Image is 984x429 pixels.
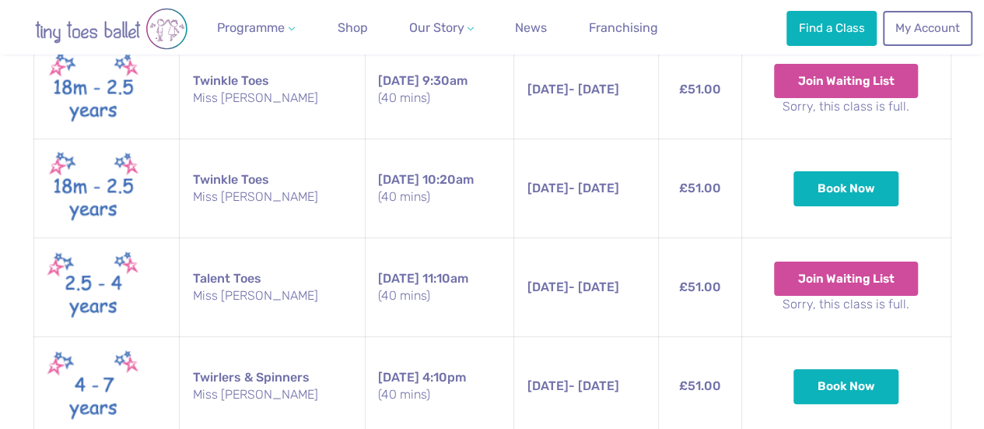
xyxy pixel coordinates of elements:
small: (40 mins) [378,287,502,304]
span: [DATE] [378,172,419,187]
span: [DATE] [527,181,568,195]
small: Miss [PERSON_NAME] [192,287,352,304]
span: News [515,20,547,35]
span: - [DATE] [527,280,618,294]
td: £51.00 [658,139,741,238]
small: (40 mins) [378,386,502,403]
td: Talent Toes [180,238,365,337]
span: Our Story [408,20,464,35]
td: 11:10am [365,238,514,337]
span: [DATE] [378,370,419,385]
small: (40 mins) [378,90,502,107]
span: [DATE] [527,280,568,294]
span: [DATE] [527,378,568,393]
button: Book Now [793,171,899,206]
span: - [DATE] [527,82,618,97]
span: - [DATE] [527,181,618,195]
small: Miss [PERSON_NAME] [192,386,352,403]
img: Twirlers & Spinners New (May 2025) [47,346,140,426]
span: Shop [338,20,368,35]
small: Sorry, this class is full. [755,98,938,115]
span: [DATE] [527,82,568,97]
button: Join Waiting List [774,262,919,296]
span: - [DATE] [527,378,618,393]
td: £51.00 [658,238,741,337]
td: Twinkle Toes [180,40,365,139]
small: Sorry, this class is full. [755,296,938,313]
a: My Account [883,11,972,45]
button: Book Now [793,369,899,403]
img: tiny toes ballet [18,8,205,50]
a: Programme [211,12,301,44]
button: Join Waiting List [774,64,919,98]
img: Twinkle toes New (May 2025) [47,149,140,228]
a: News [509,12,553,44]
span: [DATE] [378,271,419,286]
small: Miss [PERSON_NAME] [192,188,352,206]
img: Talent toes New (May 2025) [47,248,140,327]
a: Shop [331,12,374,44]
td: 9:30am [365,40,514,139]
span: Franchising [589,20,658,35]
a: Our Story [402,12,480,44]
small: (40 mins) [378,188,502,206]
a: Franchising [583,12,664,44]
span: Programme [217,20,285,35]
span: [DATE] [378,73,419,88]
a: Find a Class [786,11,877,45]
td: 10:20am [365,139,514,238]
td: £51.00 [658,40,741,139]
small: Miss [PERSON_NAME] [192,90,352,107]
td: Twinkle Toes [180,139,365,238]
img: Twinkle toes New (May 2025) [47,50,140,129]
